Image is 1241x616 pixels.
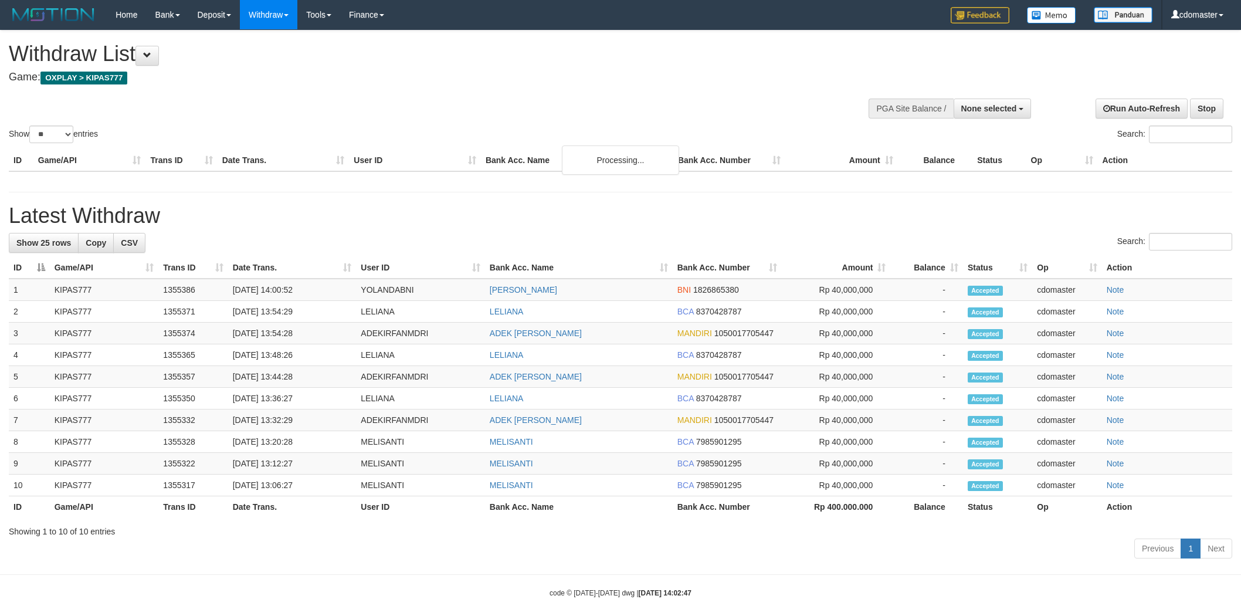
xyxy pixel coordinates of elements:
td: - [890,366,962,388]
td: LELIANA [356,344,485,366]
span: Copy 8370428787 to clipboard [696,307,742,316]
td: cdomaster [1032,388,1101,409]
span: None selected [961,104,1017,113]
input: Search: [1149,233,1232,251]
img: MOTION_logo.png [9,6,98,23]
th: Balance [898,150,972,171]
th: Trans ID [158,496,228,518]
td: Rp 40,000,000 [782,431,891,453]
a: Show 25 rows [9,233,79,253]
td: [DATE] 13:54:28 [228,323,357,344]
th: Date Trans. [218,150,350,171]
span: MANDIRI [677,372,712,381]
td: ADEKIRFANMDRI [356,409,485,431]
th: Bank Acc. Name [481,150,673,171]
a: Note [1107,372,1124,381]
span: Copy 1826865380 to clipboard [693,285,739,295]
a: Note [1107,415,1124,425]
span: Copy 1050017705447 to clipboard [714,372,774,381]
span: Accepted [968,351,1003,361]
th: User ID [349,150,481,171]
th: Status: activate to sort column ascending [963,257,1032,279]
th: Op [1026,150,1098,171]
td: 1355328 [158,431,228,453]
a: CSV [113,233,145,253]
h1: Latest Withdraw [9,204,1232,228]
td: cdomaster [1032,323,1101,344]
td: 1355350 [158,388,228,409]
th: Status [963,496,1032,518]
th: Game/API [33,150,146,171]
td: KIPAS777 [50,344,159,366]
th: Bank Acc. Number: activate to sort column ascending [673,257,782,279]
th: ID [9,496,50,518]
a: LELIANA [490,307,524,316]
span: Accepted [968,416,1003,426]
td: 1355357 [158,366,228,388]
td: cdomaster [1032,366,1101,388]
a: Note [1107,437,1124,446]
td: cdomaster [1032,344,1101,366]
td: KIPAS777 [50,388,159,409]
td: [DATE] 14:00:52 [228,279,357,301]
td: Rp 40,000,000 [782,453,891,475]
a: Stop [1190,99,1223,119]
span: Copy 7985901295 to clipboard [696,459,742,468]
td: Rp 40,000,000 [782,366,891,388]
td: LELIANA [356,388,485,409]
th: Op [1032,496,1101,518]
td: cdomaster [1032,279,1101,301]
td: ADEKIRFANMDRI [356,323,485,344]
td: [DATE] 13:20:28 [228,431,357,453]
td: cdomaster [1032,409,1101,431]
td: 4 [9,344,50,366]
td: 5 [9,366,50,388]
a: ADEK [PERSON_NAME] [490,415,582,425]
span: MANDIRI [677,415,712,425]
td: Rp 40,000,000 [782,323,891,344]
td: 8 [9,431,50,453]
a: Next [1200,539,1232,559]
td: - [890,409,962,431]
td: [DATE] 13:36:27 [228,388,357,409]
td: - [890,388,962,409]
td: cdomaster [1032,431,1101,453]
td: [DATE] 13:06:27 [228,475,357,496]
span: Accepted [968,329,1003,339]
label: Search: [1117,126,1232,143]
td: KIPAS777 [50,279,159,301]
span: Accepted [968,438,1003,448]
td: 1355371 [158,301,228,323]
td: [DATE] 13:48:26 [228,344,357,366]
a: ADEK [PERSON_NAME] [490,329,582,338]
td: - [890,301,962,323]
th: Date Trans.: activate to sort column ascending [228,257,357,279]
th: Game/API: activate to sort column ascending [50,257,159,279]
td: KIPAS777 [50,453,159,475]
td: [DATE] 13:54:29 [228,301,357,323]
th: Balance: activate to sort column ascending [890,257,962,279]
span: MANDIRI [677,329,712,338]
a: MELISANTI [490,459,533,468]
a: Note [1107,350,1124,360]
td: KIPAS777 [50,301,159,323]
th: Status [972,150,1026,171]
td: 9 [9,453,50,475]
span: Copy 8370428787 to clipboard [696,394,742,403]
td: cdomaster [1032,453,1101,475]
th: Action [1102,496,1232,518]
td: Rp 40,000,000 [782,301,891,323]
th: Game/API [50,496,159,518]
a: 1 [1181,539,1201,559]
td: - [890,475,962,496]
th: Date Trans. [228,496,357,518]
label: Search: [1117,233,1232,251]
td: KIPAS777 [50,323,159,344]
td: KIPAS777 [50,475,159,496]
select: Showentries [29,126,73,143]
a: Copy [78,233,114,253]
th: Amount [785,150,897,171]
th: Action [1102,257,1232,279]
span: BCA [677,437,694,446]
a: Note [1107,480,1124,490]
